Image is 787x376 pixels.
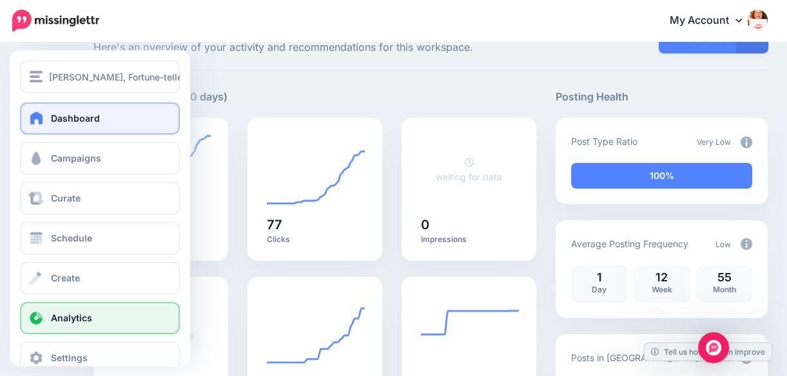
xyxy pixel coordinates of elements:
[693,353,731,363] span: Very Good
[698,332,729,363] div: Open Intercom Messenger
[49,70,285,84] span: [PERSON_NAME], Fortune-teller & Certified Lipsologist
[51,113,100,124] span: Dashboard
[20,222,180,254] a: Schedule
[20,302,180,334] a: Analytics
[20,102,180,135] a: Dashboard
[421,218,517,231] h5: 0
[51,193,81,203] span: Curate
[715,240,731,249] span: Low
[12,10,99,32] img: Missinglettr
[571,236,688,251] p: Average Posting Frequency
[267,234,363,245] p: Clicks
[51,312,92,323] span: Analytics
[20,182,180,214] a: Curate
[51,352,88,363] span: Settings
[657,5,768,37] a: My Account
[20,262,180,294] a: Create
[51,232,92,243] span: Schedule
[697,137,731,147] span: Very Low
[421,234,517,245] p: Impressions
[741,136,752,148] img: info-circle-grey.png
[556,89,768,105] h5: Posting Health
[578,272,621,283] p: 1
[20,142,180,174] a: Campaigns
[713,285,736,294] span: Month
[30,71,43,82] img: menu.png
[267,218,363,231] h5: 77
[571,163,752,189] div: 100% of your posts in the last 30 days have been from Drip Campaigns
[571,134,637,149] p: Post Type Ratio
[592,285,607,294] span: Day
[571,350,699,365] p: Posts in [GEOGRAPHIC_DATA]
[652,285,672,294] span: Week
[741,238,752,250] img: info-circle-grey.png
[51,153,101,164] span: Campaigns
[20,61,180,93] button: [PERSON_NAME], Fortune-teller & Certified Lipsologist
[93,39,536,56] span: Here's an overview of your activity and recommendations for this workspace.
[703,272,746,283] p: 55
[645,343,772,361] a: Tell us how we can improve
[20,342,180,374] a: Settings
[640,272,683,283] p: 12
[51,272,80,283] span: Create
[436,156,502,182] a: waiting for data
